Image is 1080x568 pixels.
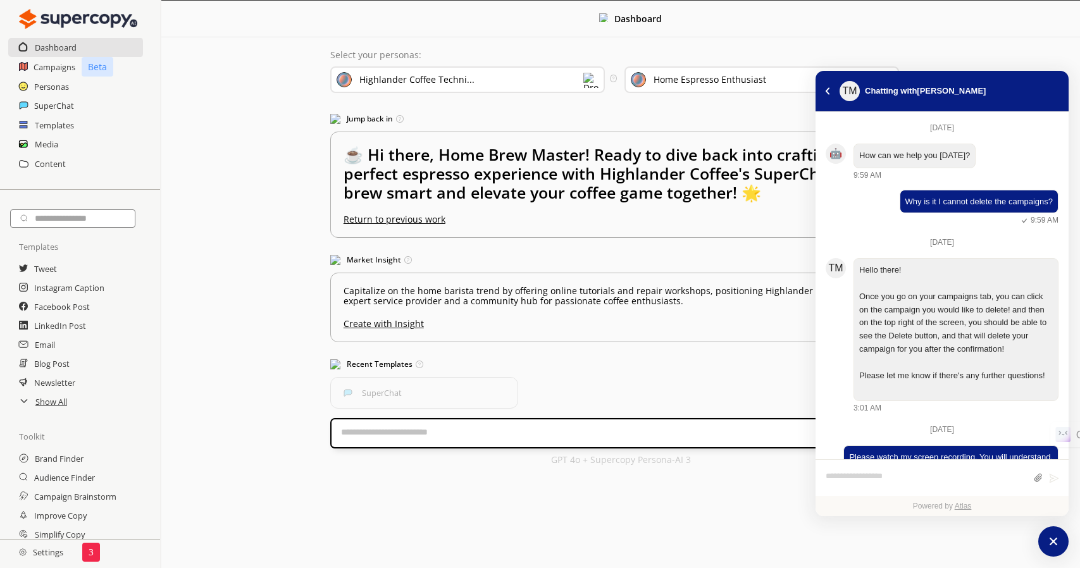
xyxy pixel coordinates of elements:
[826,258,846,278] div: atlas-message-author-avatar
[35,116,74,135] a: Templates
[583,73,599,88] img: Dropdown Icon
[826,235,1058,249] div: [DATE]
[35,135,58,154] a: Media
[859,264,1053,395] p: Hello there! Once you go on your campaigns tab, you can click on the campaign you would like to d...
[35,335,55,354] a: Email
[19,548,27,556] img: Close
[849,451,1053,496] div: atlas-message-text
[344,213,445,225] u: Return to previous work
[330,355,911,374] h3: Recent Templates
[330,359,340,369] img: Popular Templates
[859,149,970,163] p: How can we help you [DATE]?
[905,195,1053,208] div: atlas-message-text
[82,57,113,77] p: Beta
[344,312,898,329] u: Create with Insight
[826,466,1058,490] div: atlas-composer
[816,112,1069,516] div: atlas-ticket
[955,502,972,510] a: Atlas
[34,58,75,77] a: Campaigns
[826,144,846,164] div: atlas-message-author-avatar
[330,250,911,269] h3: Market Insight
[344,388,352,397] img: SuperChat
[826,190,1058,226] div: atlas-message
[826,144,1058,181] div: atlas-message
[826,258,1058,414] div: atlas-message
[826,121,1058,135] div: [DATE]
[1018,215,1031,226] svg: atlas-sent-icon
[330,109,911,128] h3: Jump back in
[853,258,1058,401] div: atlas-message-bubble
[344,145,898,214] h2: ☕ Hi there, Home Brew Master! Ready to dive back into crafting the perfect espresso experience wi...
[35,392,67,411] a: Show All
[34,316,86,335] a: LinkedIn Post
[826,445,1058,515] div: atlas-message
[416,361,423,368] img: Tooltip Icon
[404,256,412,264] img: Tooltip Icon
[838,445,1058,515] div: Monday, August 25, 8:37 PM
[34,77,69,96] a: Personas
[853,144,1058,181] div: Tuesday, August 5, 9:59 AM
[826,423,1058,436] div: [DATE]
[853,144,976,168] div: atlas-message-bubble
[865,83,986,99] div: Chatting with [PERSON_NAME]
[330,255,340,265] img: Market Insight
[330,50,911,60] p: Select your personas:
[631,72,646,87] img: Audience Icon
[34,506,87,525] a: Improve Copy
[19,6,137,32] img: Close
[330,114,340,124] img: Jump Back In
[34,259,57,278] a: Tweet
[34,487,116,506] a: Campaign Brainstorm
[35,38,77,57] a: Dashboard
[853,170,881,181] div: 9:59 AM
[1038,526,1069,557] button: atlas-launcher
[551,455,691,465] p: GPT 4o + Supercopy Persona-AI 3
[34,354,70,373] a: Blog Post
[330,377,519,409] button: SuperChatSuperChat
[344,286,898,306] p: Capitalize on the home barista trend by offering online tutorials and repair workshops, positioni...
[900,190,1058,214] div: atlas-message-bubble
[838,190,1058,226] div: Tuesday, August 5, 9:59 AM
[1033,472,1043,483] button: Attach files by clicking or dropping files here
[840,81,860,101] div: atlas-message-author-avatar
[34,96,74,115] a: SuperChat
[34,297,90,316] h2: Facebook Post
[859,264,1053,395] div: atlas-message-text
[614,13,662,25] b: Dashboard
[35,525,85,544] h2: Simplify Copy
[35,449,84,468] a: Brand Finder
[821,84,835,98] button: atlas-back-button
[610,75,617,82] img: Tooltip Icon
[816,496,1069,516] div: Powered by
[654,75,766,85] div: Home Espresso Enthusiast
[35,154,66,173] a: Content
[359,75,475,85] div: Highlander Coffee Techni...
[396,115,404,123] img: Tooltip Icon
[34,278,104,297] a: Instagram Caption
[34,468,95,487] a: Audience Finder
[853,258,1058,414] div: Wednesday, August 6, 3:01 AM
[1018,214,1058,226] div: 9:59 AM
[34,373,75,392] a: Newsletter
[89,547,94,557] p: 3
[853,402,881,414] div: 3:01 AM
[843,445,1058,502] div: atlas-message-bubble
